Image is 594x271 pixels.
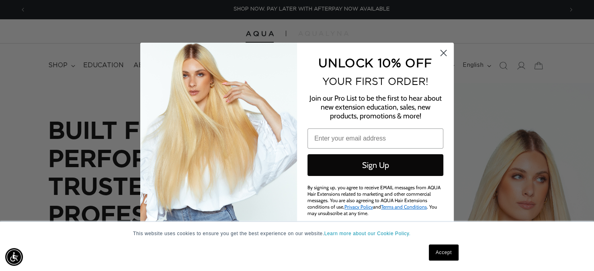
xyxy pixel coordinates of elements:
div: Accessibility Menu [5,248,23,266]
a: Privacy Policy [344,204,373,210]
a: Learn more about our Cookie Policy. [324,231,411,236]
input: Enter your email address [307,128,443,149]
span: Join our Pro List to be the first to hear about new extension education, sales, new products, pro... [309,94,442,120]
button: Close dialog [436,46,451,60]
a: Terms and Conditions [381,204,427,210]
span: UNLOCK 10% OFF [318,56,432,69]
img: daab8b0d-f573-4e8c-a4d0-05ad8d765127.png [140,43,297,228]
p: This website uses cookies to ensure you get the best experience on our website. [133,230,461,237]
button: Sign Up [307,154,443,176]
span: By signing up, you agree to receive EMAIL messages from AQUA Hair Extensions related to marketing... [307,184,440,216]
a: Accept [429,244,459,261]
span: YOUR FIRST ORDER! [322,76,428,87]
